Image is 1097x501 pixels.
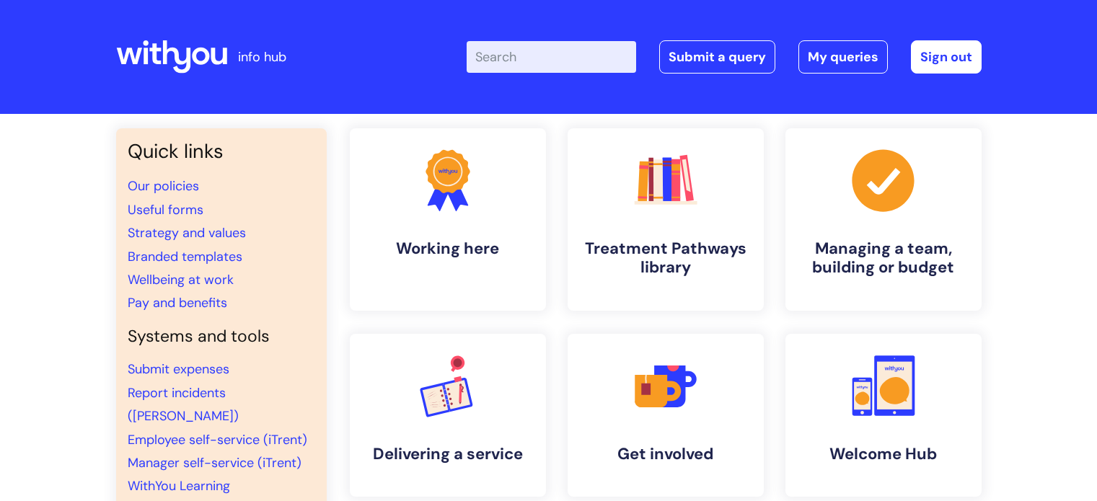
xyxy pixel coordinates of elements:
a: Treatment Pathways library [568,128,764,311]
a: WithYou Learning [128,477,230,495]
a: Employee self-service (iTrent) [128,431,307,448]
h4: Managing a team, building or budget [797,239,970,278]
h4: Working here [361,239,534,258]
a: Useful forms [128,201,203,218]
h4: Welcome Hub [797,445,970,464]
h4: Systems and tools [128,327,315,347]
h4: Get involved [579,445,752,464]
a: Welcome Hub [785,334,982,497]
a: Submit a query [659,40,775,74]
div: | - [467,40,982,74]
a: Managing a team, building or budget [785,128,982,311]
input: Search [467,41,636,73]
a: Branded templates [128,248,242,265]
a: Working here [350,128,546,311]
a: Our policies [128,177,199,195]
a: Manager self-service (iTrent) [128,454,301,471]
a: Get involved [568,334,764,497]
a: Wellbeing at work [128,271,234,288]
h3: Quick links [128,140,315,163]
a: Sign out [911,40,982,74]
a: Report incidents ([PERSON_NAME]) [128,384,239,425]
a: Strategy and values [128,224,246,241]
a: Submit expenses [128,360,229,378]
h4: Delivering a service [361,445,534,464]
h4: Treatment Pathways library [579,239,752,278]
a: My queries [798,40,888,74]
p: info hub [238,45,286,68]
a: Delivering a service [350,334,546,497]
a: Pay and benefits [128,294,227,311]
